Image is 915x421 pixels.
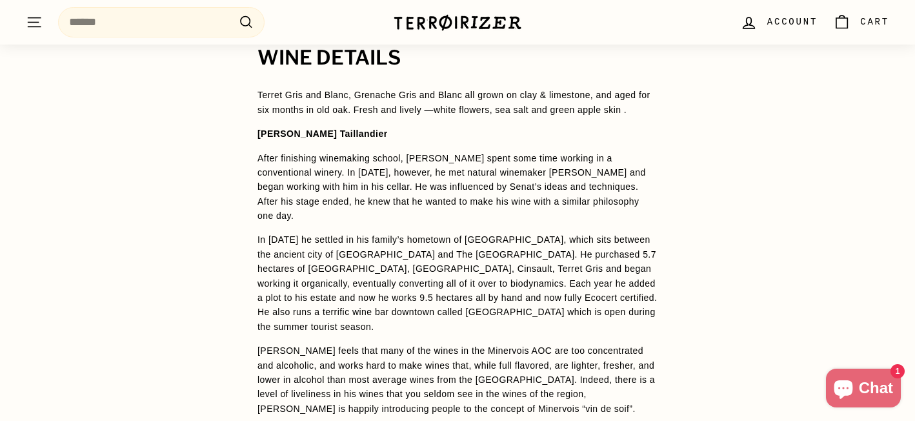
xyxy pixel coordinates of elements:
[767,15,818,29] span: Account
[257,47,658,69] h2: WINE DETAILS
[822,369,905,411] inbox-online-store-chat: Shopify online store chat
[257,344,658,416] p: [PERSON_NAME] feels that many of the wines in the Minervois AOC are too concentrated and alcoholi...
[860,15,889,29] span: Cart
[340,128,388,139] strong: Taillandier
[257,151,658,223] p: After finishing winemaking school, [PERSON_NAME] spent some time working in a conventional winery...
[732,3,825,41] a: Account
[257,232,658,334] p: In [DATE] he settled in his family’s hometown of [GEOGRAPHIC_DATA], which sits between the ancien...
[257,88,658,117] p: Terret Gris and Blanc, Grenache Gris and Blanc all grown on clay & limestone, and aged for six mo...
[257,128,337,139] strong: [PERSON_NAME]
[825,3,897,41] a: Cart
